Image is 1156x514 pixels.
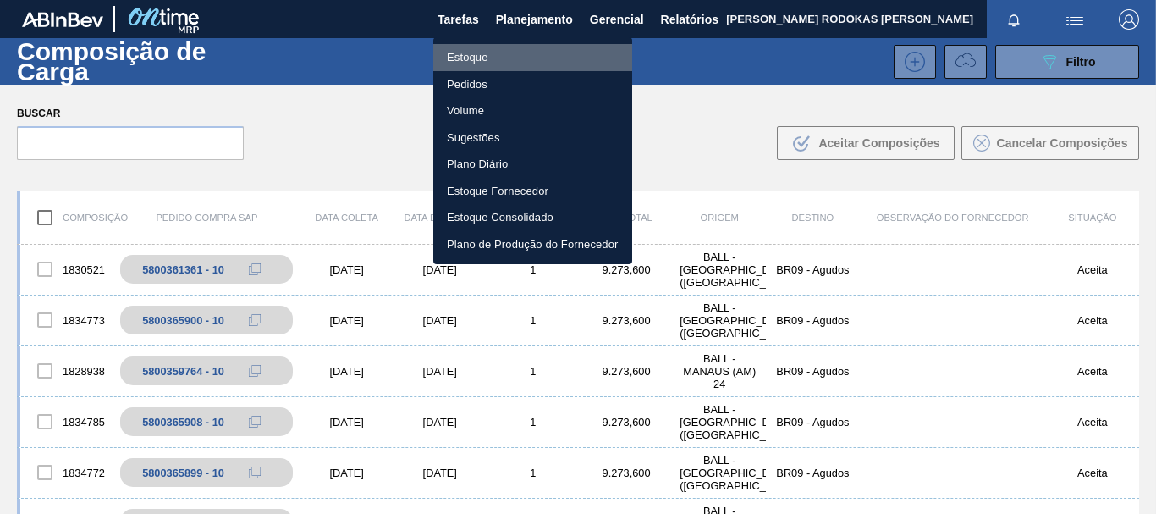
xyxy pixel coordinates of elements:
a: Plano de Produção do Fornecedor [433,231,632,258]
a: Estoque Consolidado [433,204,632,231]
a: Estoque [433,44,632,71]
a: Volume [433,97,632,124]
a: Estoque Fornecedor [433,178,632,205]
a: Pedidos [433,71,632,98]
a: Sugestões [433,124,632,152]
a: Plano Diário [433,151,632,178]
